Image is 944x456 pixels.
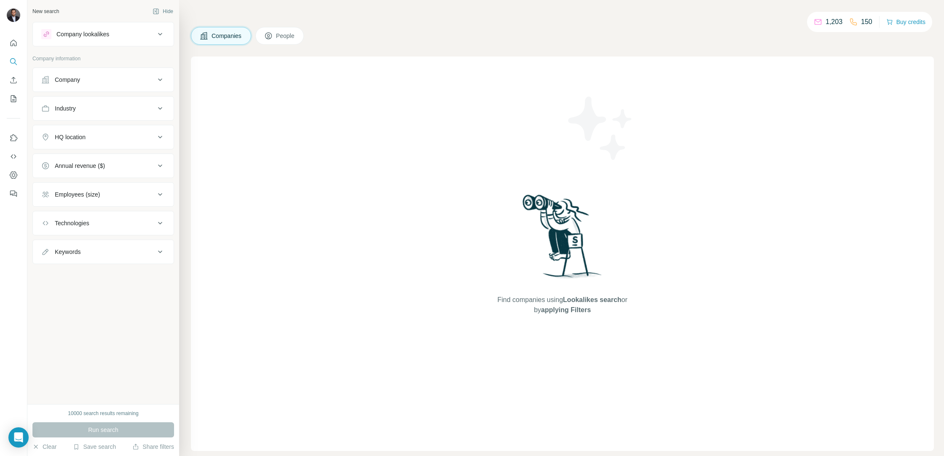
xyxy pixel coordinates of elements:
[33,127,174,147] button: HQ location
[8,427,29,448] div: Open Intercom Messenger
[7,8,20,22] img: Avatar
[7,35,20,51] button: Quick start
[147,5,179,18] button: Hide
[276,32,295,40] span: People
[55,133,86,141] div: HQ location
[7,167,20,183] button: Dashboard
[886,16,925,28] button: Buy credits
[33,213,174,233] button: Technologies
[861,17,872,27] p: 150
[55,219,89,227] div: Technologies
[7,73,20,88] button: Enrich CSV
[68,410,138,417] div: 10000 search results remaining
[55,104,76,113] div: Industry
[7,91,20,106] button: My lists
[191,10,934,22] h4: Search
[33,98,174,119] button: Industry
[7,149,20,164] button: Use Surfe API
[33,70,174,90] button: Company
[55,190,100,199] div: Employees (size)
[73,443,116,451] button: Save search
[7,54,20,69] button: Search
[495,295,630,315] span: Find companies using or by
[55,76,80,84] div: Company
[519,192,606,286] img: Surfe Illustration - Woman searching with binoculars
[55,162,105,170] div: Annual revenue ($)
[33,242,174,262] button: Keywords
[7,130,20,146] button: Use Surfe on LinkedIn
[33,184,174,205] button: Employees (size)
[55,248,80,256] div: Keywords
[541,306,591,313] span: applying Filters
[32,443,56,451] button: Clear
[563,296,622,303] span: Lookalikes search
[32,55,174,62] p: Company information
[212,32,242,40] span: Companies
[563,90,638,166] img: Surfe Illustration - Stars
[32,8,59,15] div: New search
[56,30,109,38] div: Company lookalikes
[826,17,842,27] p: 1,203
[132,443,174,451] button: Share filters
[33,24,174,44] button: Company lookalikes
[33,156,174,176] button: Annual revenue ($)
[7,186,20,201] button: Feedback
